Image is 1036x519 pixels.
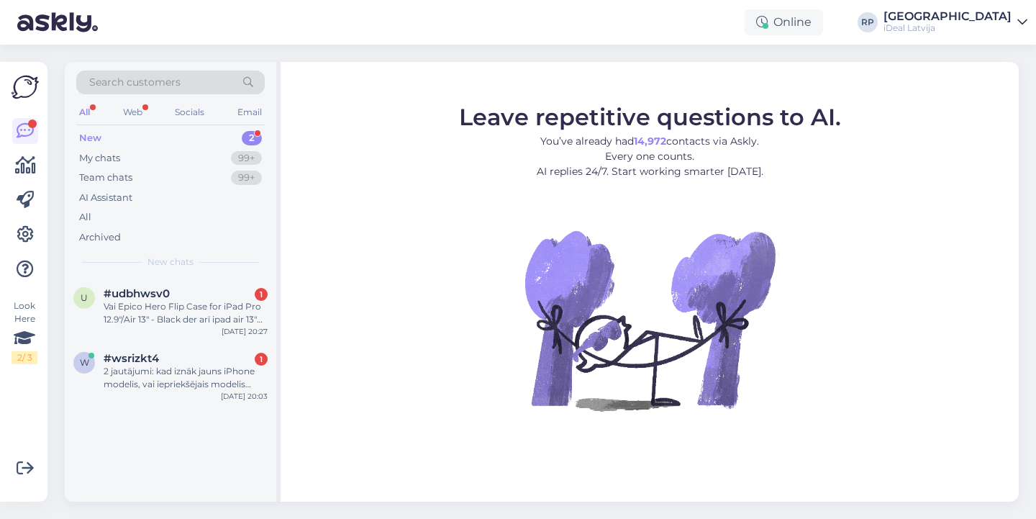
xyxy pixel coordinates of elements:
div: My chats [79,151,120,166]
div: Archived [79,230,121,245]
div: Email [235,103,265,122]
div: iDeal Latvija [883,22,1012,34]
span: #wsrizkt4 [104,352,159,365]
div: New [79,131,101,145]
span: New chats [147,256,194,268]
span: #udbhwsv0 [104,287,170,300]
div: All [76,103,93,122]
div: 99+ [231,151,262,166]
img: Askly Logo [12,73,39,101]
span: u [81,292,88,303]
div: Vai Epico Hero Flip Case for iPad Pro 12.9"/Air 13" - Black der arī ipad air 13" m3 (2025)? [104,300,268,326]
div: AI Assistant [79,191,132,205]
div: Web [120,103,145,122]
div: [GEOGRAPHIC_DATA] [883,11,1012,22]
div: 2 [242,131,262,145]
img: No Chat active [520,190,779,449]
div: [DATE] 20:27 [222,326,268,337]
div: Team chats [79,171,132,185]
span: w [80,357,89,368]
div: Online [745,9,823,35]
div: [DATE] 20:03 [221,391,268,402]
div: 1 [255,288,268,301]
div: RP [858,12,878,32]
div: All [79,210,91,225]
div: 1 [255,353,268,366]
div: Look Here [12,299,37,364]
p: You’ve already had contacts via Askly. Every one counts. AI replies 24/7. Start working smarter [... [459,133,841,179]
div: 2 / 3 [12,351,37,364]
b: 14,972 [634,134,666,147]
span: Leave repetitive questions to AI. [459,102,841,130]
a: [GEOGRAPHIC_DATA]iDeal Latvija [883,11,1027,34]
div: 2 jautājumi: kad iznāk jauns iPhone modelis, vai iepriekšējais modelis krītas cenu ziņā un vai ir... [104,365,268,391]
span: Search customers [89,75,181,90]
div: Socials [172,103,207,122]
div: 99+ [231,171,262,185]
